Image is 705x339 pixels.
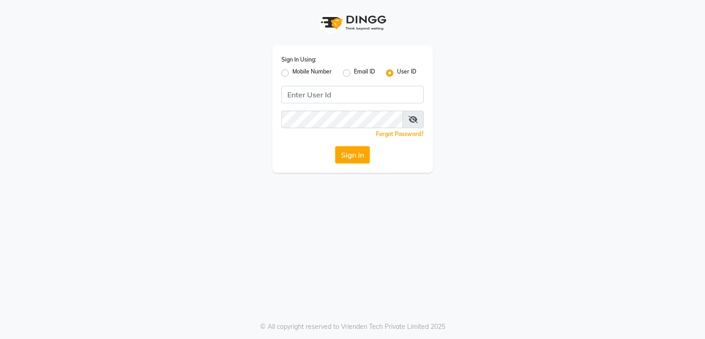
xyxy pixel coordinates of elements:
[397,68,416,79] label: User ID
[292,68,332,79] label: Mobile Number
[316,9,389,36] img: logo1.svg
[335,146,370,164] button: Sign In
[354,68,375,79] label: Email ID
[281,86,424,103] input: Username
[281,111,403,128] input: Username
[376,130,424,137] a: Forgot Password?
[281,56,316,64] label: Sign In Using:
